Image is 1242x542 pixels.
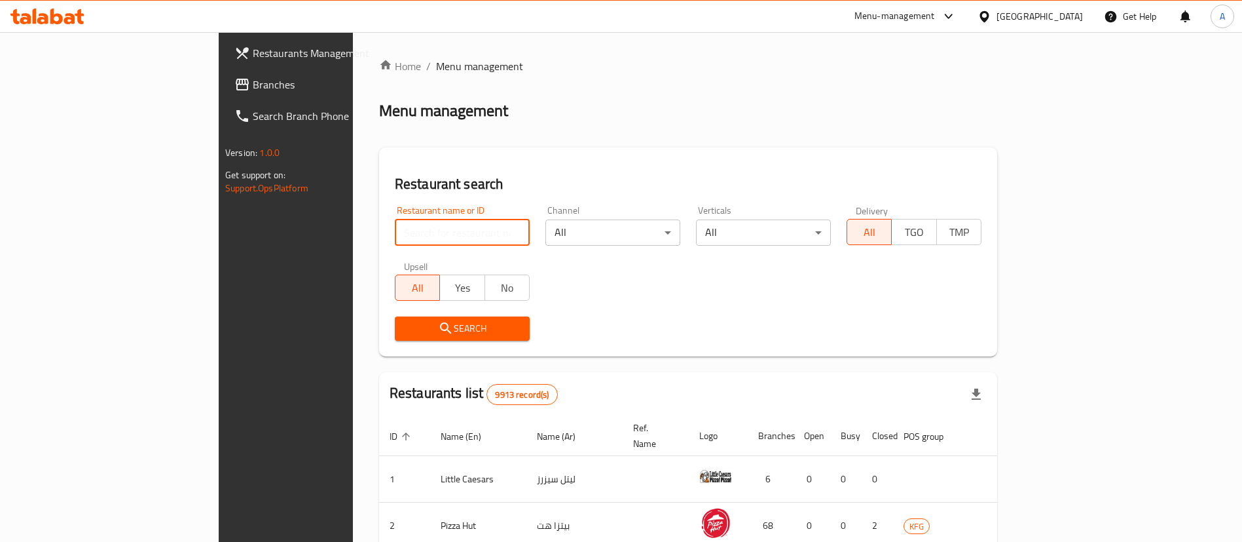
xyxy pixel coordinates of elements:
img: Little Caesars [699,460,732,493]
span: All [401,279,435,298]
span: All [852,223,886,242]
th: Branches [748,416,794,456]
td: 0 [794,456,830,503]
div: Total records count [486,384,557,405]
th: Logo [689,416,748,456]
div: [GEOGRAPHIC_DATA] [996,9,1083,24]
th: Busy [830,416,862,456]
span: TGO [897,223,931,242]
h2: Restaurant search [395,174,981,194]
button: No [484,275,530,301]
h2: Menu management [379,100,508,121]
td: 0 [830,456,862,503]
a: Search Branch Phone [224,100,426,132]
span: 9913 record(s) [487,389,557,401]
button: All [847,219,892,245]
span: Restaurants Management [253,45,416,61]
span: KFG [904,519,929,534]
span: Version: [225,144,257,161]
h2: Restaurants list [390,383,558,405]
button: TGO [891,219,936,245]
span: ID [390,429,414,444]
div: All [545,220,680,246]
th: Closed [862,416,893,456]
span: Name (En) [441,429,498,444]
button: TMP [936,219,981,245]
button: All [395,275,440,301]
div: Export file [960,379,992,410]
span: No [490,279,524,298]
span: Search Branch Phone [253,108,416,124]
span: Search [405,320,519,337]
span: Ref. Name [633,420,673,452]
input: Search for restaurant name or ID.. [395,220,530,246]
span: Name (Ar) [537,429,593,444]
a: Support.OpsPlatform [225,180,308,197]
span: Branches [253,77,416,92]
span: Yes [445,279,479,298]
span: POS group [904,429,960,444]
th: Open [794,416,830,456]
td: 6 [748,456,794,503]
td: Little Caesars [430,456,526,503]
td: 0 [862,456,893,503]
span: Get support on: [225,166,285,184]
td: ليتل سيزرز [526,456,623,503]
div: All [696,220,831,246]
a: Branches [224,69,426,100]
div: Menu-management [854,9,935,24]
button: Search [395,317,530,341]
a: Restaurants Management [224,37,426,69]
span: A [1220,9,1225,24]
span: Menu management [436,58,523,74]
button: Yes [439,275,484,301]
span: 1.0.0 [259,144,280,161]
img: Pizza Hut [699,507,732,539]
span: TMP [942,223,976,242]
li: / [426,58,431,74]
label: Delivery [856,206,888,215]
label: Upsell [404,261,428,271]
nav: breadcrumb [379,58,997,74]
